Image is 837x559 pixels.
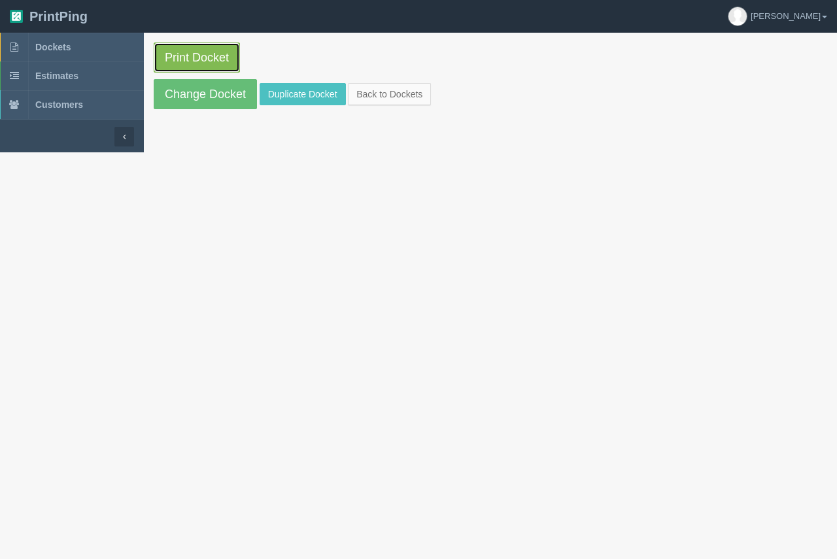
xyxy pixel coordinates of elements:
[35,99,83,110] span: Customers
[154,79,257,109] a: Change Docket
[348,83,431,105] a: Back to Dockets
[35,42,71,52] span: Dockets
[35,71,78,81] span: Estimates
[10,10,23,23] img: logo-3e63b451c926e2ac314895c53de4908e5d424f24456219fb08d385ab2e579770.png
[154,42,240,73] a: Print Docket
[260,83,346,105] a: Duplicate Docket
[728,7,747,25] img: avatar_default-7531ab5dedf162e01f1e0bb0964e6a185e93c5c22dfe317fb01d7f8cd2b1632c.jpg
